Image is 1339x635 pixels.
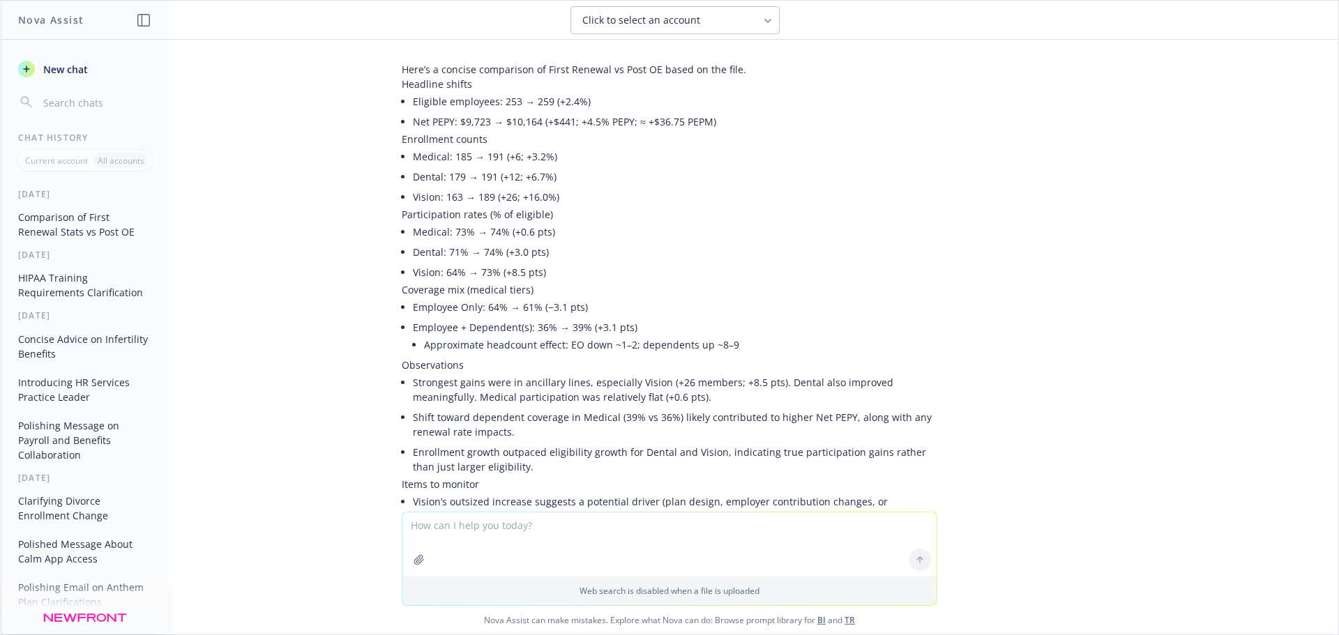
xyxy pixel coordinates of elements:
a: TR [845,614,855,626]
li: Vision’s outsized increase suggests a potential driver (plan design, employer contribution change... [413,491,937,526]
li: Strongest gains were in ancillary lines, especially Vision (+26 members; +8.5 pts). Dental also i... [413,372,937,407]
p: All accounts [98,155,144,167]
a: BI [817,614,826,626]
li: Vision: 163 → 189 (+26; +16.0%) [413,187,937,207]
p: Enrollment counts [402,132,937,146]
div: [DATE] [1,188,168,200]
input: Search chats [40,93,151,112]
li: Dental: 71% → 74% (+3.0 pts) [413,242,937,262]
p: Coverage mix (medical tiers) [402,282,937,297]
span: Click to select an account [582,13,700,27]
li: Shift toward dependent coverage in Medical (39% vs 36%) likely contributed to higher Net PEPY, al... [413,407,937,442]
li: Employee Only: 64% → 61% (−3.1 pts) [413,297,937,317]
button: Click to select an account [570,6,780,34]
button: Concise Advice on Infertility Benefits [13,328,157,365]
span: Nova Assist can make mistakes. Explore what Nova can do: Browse prompt library for and [6,606,1333,634]
li: Employee + Dependent(s): 36% → 39% (+3.1 pts) [413,317,937,358]
div: Chat History [1,132,168,144]
span: New chat [40,62,88,77]
li: Dental: 179 → 191 (+12; +6.7%) [413,167,937,187]
div: [DATE] [1,309,168,321]
li: Eligible employees: 253 → 259 (+2.4%) [413,91,937,112]
button: Polishing Message on Payroll and Benefits Collaboration [13,414,157,466]
button: Clarifying Divorce Enrollment Change [13,489,157,527]
button: Polishing Email on Anthem Plan Clarifications [13,576,157,613]
p: Items to monitor [402,477,937,491]
p: Current account [25,155,88,167]
p: Participation rates (% of eligible) [402,207,937,222]
button: Comparison of First Renewal Stats vs Post OE [13,206,157,243]
h1: Nova Assist [18,13,84,27]
li: Medical: 185 → 191 (+6; +3.2%) [413,146,937,167]
div: [DATE] [1,472,168,484]
li: Vision: 64% → 73% (+8.5 pts) [413,262,937,282]
div: More than a week ago [1,619,168,631]
button: Polished Message About Calm App Access [13,533,157,570]
li: Enrollment growth outpaced eligibility growth for Dental and Vision, indicating true participatio... [413,442,937,477]
div: [DATE] [1,249,168,261]
button: HIPAA Training Requirements Clarification [13,266,157,304]
li: Medical: 73% → 74% (+0.6 pts) [413,222,937,242]
p: Observations [402,358,937,372]
button: Introducing HR Services Practice Leader [13,371,157,408]
p: Web search is disabled when a file is uploaded [411,585,928,597]
button: New chat [13,56,157,82]
p: Headline shifts [402,77,937,91]
li: Approximate headcount effect: EO down ~1–2; dependents up ~8–9 [424,335,937,355]
li: Net PEPY: $9,723 → $10,164 (+$441; +4.5% PEPY; ≈ +$36.75 PEPM) [413,112,937,132]
p: Here’s a concise comparison of First Renewal vs Post OE based on the file. [402,62,937,77]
